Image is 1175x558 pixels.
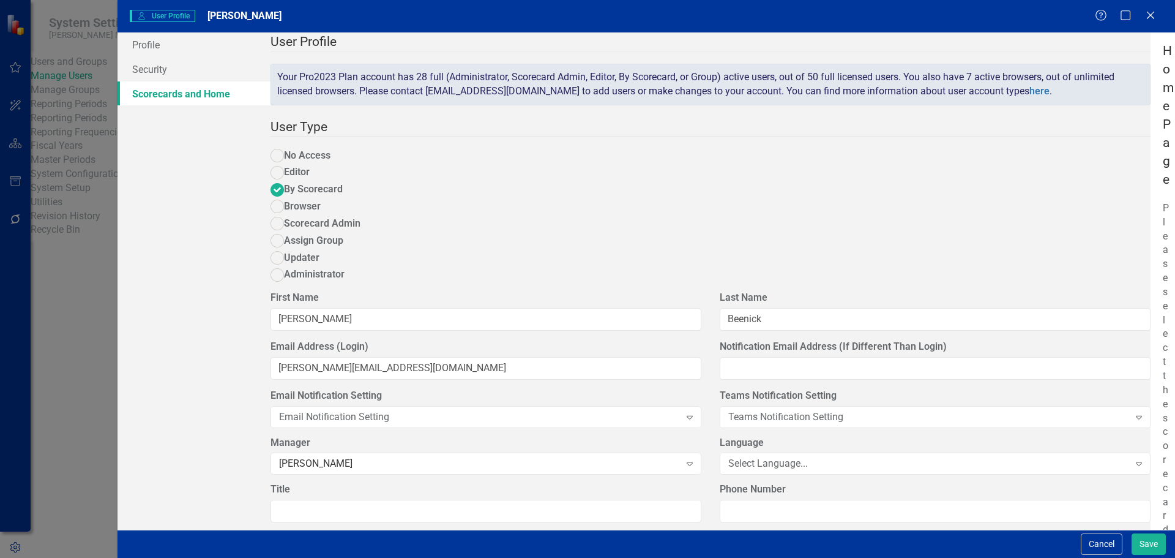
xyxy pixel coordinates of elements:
a: here [1029,85,1050,97]
legend: User Type [270,118,1151,137]
label: Last Name [720,291,1151,305]
legend: User Profile [270,32,1151,51]
label: Manager [270,436,701,450]
button: Cancel [1081,533,1122,555]
span: No Access [284,149,330,163]
label: Language [720,436,1151,450]
a: Scorecards and Home [117,81,270,106]
span: Scorecard Admin [284,217,360,231]
span: By Scorecard [284,183,343,197]
span: Administrator [284,268,345,282]
span: Editor [284,165,310,179]
label: First Name [270,291,701,305]
span: Browser [284,200,321,214]
div: [PERSON_NAME] [279,457,680,471]
a: Security [117,57,270,81]
button: Save [1132,533,1166,555]
label: Notification Email Address (If Different Than Login) [720,340,1151,354]
span: Assign Group [284,234,343,248]
div: Select Language... [728,457,1129,471]
label: Phone Number [720,483,1151,497]
span: Updater [284,251,319,265]
a: Profile [117,32,270,57]
label: Title [270,483,701,497]
span: Your Pro2023 Plan account has 28 full (Administrator, Scorecard Admin, Editor, By Scorecard, or G... [277,71,1114,97]
label: Email Address (Login) [270,340,701,354]
span: User Profile [130,10,195,22]
span: [PERSON_NAME] [207,10,282,21]
label: Teams Notification Setting [720,389,1151,403]
div: Email Notification Setting [279,410,680,424]
div: Teams Notification Setting [728,410,1129,424]
label: Email Notification Setting [270,389,701,403]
